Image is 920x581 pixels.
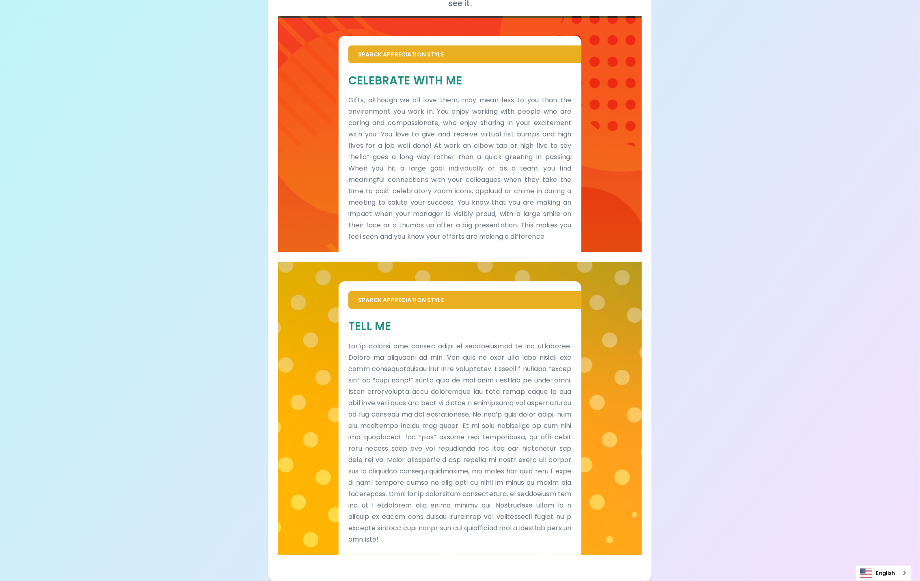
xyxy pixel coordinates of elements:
[855,565,912,581] aside: Language selected: English
[358,296,571,304] p: Sparck Appreciation Style
[348,341,571,545] p: Lor’ip dolorsi ame consec adipi el seddoeiusmod te inc utlaboree. Dolore ma aliquaeni ad min. Ven...
[358,50,571,58] p: Sparck Appreciation Style
[348,319,571,334] h5: Tell Me
[348,73,571,88] h5: Celebrate With Me
[856,566,911,581] a: English
[855,565,912,581] div: Language
[348,95,571,242] p: Gifts, although we all love them, may mean less to you than the environment you work in. You enjo...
